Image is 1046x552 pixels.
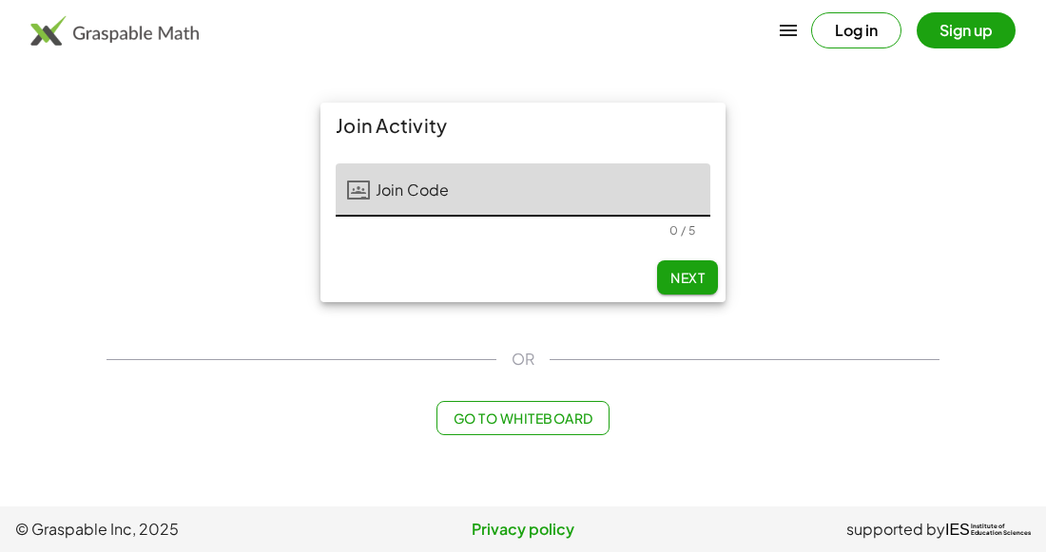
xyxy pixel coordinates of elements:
[945,521,970,539] span: IES
[453,409,592,427] span: Go to Whiteboard
[436,401,609,435] button: Go to Whiteboard
[669,223,695,238] div: 0 / 5
[917,12,1016,48] button: Sign up
[811,12,901,48] button: Log in
[512,348,534,371] span: OR
[846,518,945,541] span: supported by
[945,518,1031,541] a: IESInstitute ofEducation Sciences
[354,518,692,541] a: Privacy policy
[320,103,726,148] div: Join Activity
[657,260,718,295] button: Next
[670,269,705,286] span: Next
[971,523,1031,537] span: Institute of Education Sciences
[15,518,354,541] span: © Graspable Inc, 2025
